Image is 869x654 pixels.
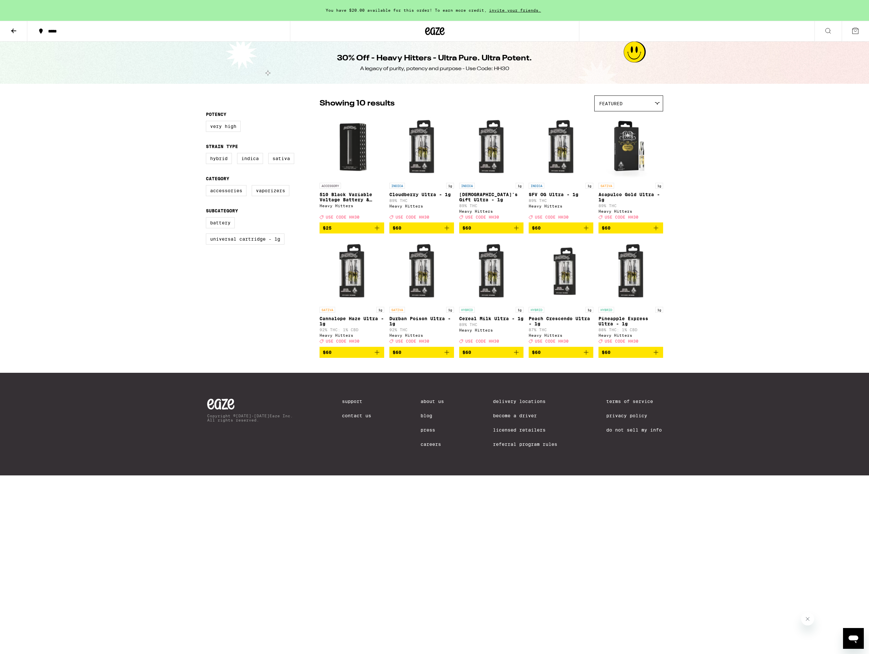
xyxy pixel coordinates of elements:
span: $60 [532,225,541,231]
span: USE CODE HH30 [396,215,429,219]
p: Peach Crescendo Ultra - 1g [529,316,593,326]
button: Add to bag [598,222,663,233]
img: Heavy Hitters - Pineapple Express Ultra - 1g [598,239,663,304]
span: $60 [532,350,541,355]
p: 1g [446,307,454,313]
legend: Category [206,176,229,181]
a: Open page for Cloudberry Ultra - 1g from Heavy Hitters [389,115,454,222]
button: Add to bag [529,222,593,233]
legend: Subcategory [206,208,238,213]
div: Heavy Hitters [529,204,593,208]
p: 92% THC: 1% CBD [320,328,384,332]
span: $60 [602,225,611,231]
img: Heavy Hitters - Cereal Milk Ultra - 1g [459,239,524,304]
button: Add to bag [320,222,384,233]
img: Heavy Hitters - Cannalope Haze Ultra - 1g [320,239,384,304]
a: Press [421,427,444,433]
a: Careers [421,442,444,447]
button: Add to bag [389,222,454,233]
div: Heavy Hitters [459,328,524,332]
label: Very High [206,121,241,132]
img: Heavy Hitters - Peach Crescendo Ultra - 1g [529,239,593,304]
button: Add to bag [389,347,454,358]
a: Open page for 510 Black Variable Voltage Battery & Charger from Heavy Hitters [320,115,384,222]
span: USE CODE HH30 [605,339,638,344]
p: ACCESSORY [320,183,341,189]
span: USE CODE HH30 [535,215,569,219]
p: Cloudberry Ultra - 1g [389,192,454,197]
div: Heavy Hitters [529,333,593,337]
a: Open page for Cereal Milk Ultra - 1g from Heavy Hitters [459,239,524,346]
button: Add to bag [320,347,384,358]
p: 89% THC [389,198,454,203]
a: Open page for Cannalope Haze Ultra - 1g from Heavy Hitters [320,239,384,346]
label: Indica [237,153,263,164]
p: 1g [516,307,523,313]
div: A legacy of purity, potency and purpose - Use Code: HH30 [360,65,509,72]
div: Heavy Hitters [598,209,663,213]
p: 88% THC: 1% CBD [598,328,663,332]
span: USE CODE HH30 [396,339,429,344]
p: INDICA [529,183,544,189]
button: Add to bag [459,347,524,358]
p: INDICA [459,183,475,189]
span: invite your friends. [487,8,543,12]
div: Heavy Hitters [459,209,524,213]
span: Hi. Need any help? [4,5,47,10]
p: 89% THC [459,322,524,327]
p: Cannalope Haze Ultra - 1g [320,316,384,326]
p: Showing 10 results [320,98,395,109]
a: Open page for Acapulco Gold Ultra - 1g from Heavy Hitters [598,115,663,222]
button: Add to bag [459,222,524,233]
p: SATIVA [320,307,335,313]
h1: 30% Off - Heavy Hitters - Ultra Pure. Ultra Potent. [337,53,532,64]
p: HYBRID [529,307,544,313]
a: Referral Program Rules [493,442,557,447]
p: 87% THC [529,328,593,332]
label: Sativa [268,153,294,164]
span: USE CODE HH30 [535,339,569,344]
span: You have $20.00 available for this order! To earn more credit, [326,8,487,12]
p: 1g [586,183,593,189]
a: Blog [421,413,444,418]
span: USE CODE HH30 [465,339,499,344]
a: Open page for Peach Crescendo Ultra - 1g from Heavy Hitters [529,239,593,346]
span: USE CODE HH30 [326,339,359,344]
div: Heavy Hitters [598,333,663,337]
p: 1g [655,183,663,189]
iframe: Button to launch messaging window [843,628,864,649]
span: $60 [462,350,471,355]
img: Heavy Hitters - SFV OG Ultra - 1g [529,115,593,180]
p: 1g [586,307,593,313]
p: 1g [655,307,663,313]
img: Heavy Hitters - Acapulco Gold Ultra - 1g [598,115,663,180]
a: Contact Us [342,413,371,418]
button: Add to bag [598,347,663,358]
p: INDICA [389,183,405,189]
p: 1g [516,183,523,189]
span: USE CODE HH30 [465,215,499,219]
a: Open page for God's Gift Ultra - 1g from Heavy Hitters [459,115,524,222]
span: USE CODE HH30 [605,215,638,219]
label: Vaporizers [252,185,289,196]
label: Universal Cartridge - 1g [206,233,284,245]
img: Heavy Hitters - God's Gift Ultra - 1g [459,115,524,180]
legend: Strain Type [206,144,238,149]
p: HYBRID [598,307,614,313]
span: $60 [393,225,401,231]
div: Heavy Hitters [320,333,384,337]
button: Add to bag [529,347,593,358]
iframe: Close message [801,612,814,625]
img: Heavy Hitters - Cloudberry Ultra - 1g [389,115,454,180]
p: SATIVA [598,183,614,189]
label: Battery [206,217,235,228]
a: Support [342,399,371,404]
a: Do Not Sell My Info [606,427,662,433]
p: 89% THC [598,204,663,208]
p: [DEMOGRAPHIC_DATA]'s Gift Ultra - 1g [459,192,524,202]
span: USE CODE HH30 [326,215,359,219]
a: Licensed Retailers [493,427,557,433]
a: About Us [421,399,444,404]
a: Open page for Pineapple Express Ultra - 1g from Heavy Hitters [598,239,663,346]
a: Become a Driver [493,413,557,418]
